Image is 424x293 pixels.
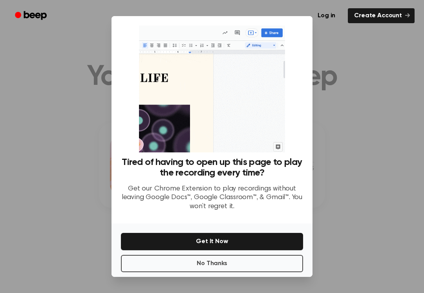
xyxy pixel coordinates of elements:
[121,255,303,272] button: No Thanks
[310,7,343,25] a: Log in
[121,233,303,250] button: Get It Now
[9,8,54,24] a: Beep
[121,157,303,178] h3: Tired of having to open up this page to play the recording every time?
[348,8,415,23] a: Create Account
[139,26,285,152] img: Beep extension in action
[121,185,303,211] p: Get our Chrome Extension to play recordings without leaving Google Docs™, Google Classroom™, & Gm...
